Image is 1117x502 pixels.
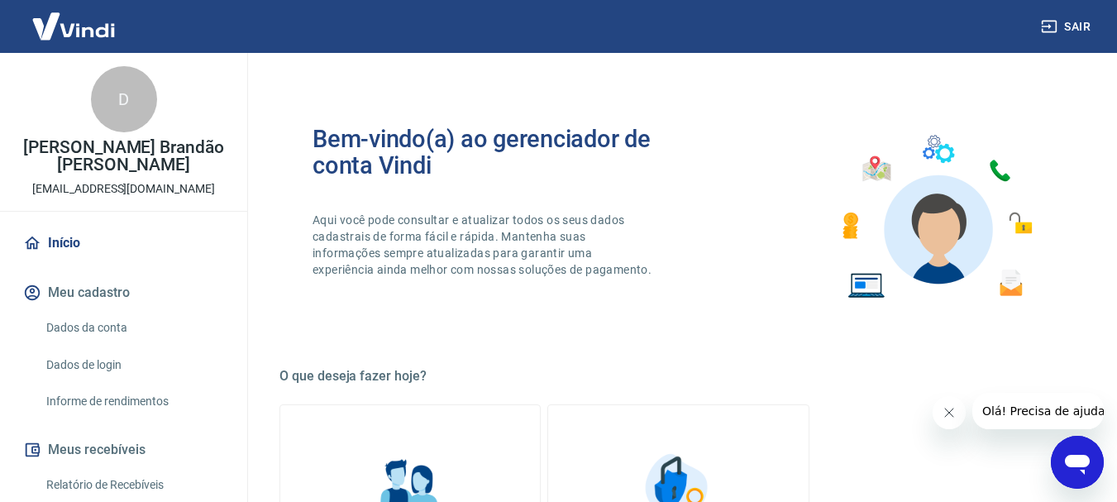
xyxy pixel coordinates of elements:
[40,311,227,345] a: Dados da conta
[32,180,215,198] p: [EMAIL_ADDRESS][DOMAIN_NAME]
[279,368,1077,385] h5: O que deseja fazer hoje?
[20,1,127,51] img: Vindi
[20,225,227,261] a: Início
[1051,436,1104,489] iframe: Botão para abrir a janela de mensagens
[20,432,227,468] button: Meus recebíveis
[20,275,227,311] button: Meu cadastro
[13,139,234,174] p: [PERSON_NAME] Brandão [PERSON_NAME]
[933,396,966,429] iframe: Fechar mensagem
[313,126,679,179] h2: Bem-vindo(a) ao gerenciador de conta Vindi
[1038,12,1097,42] button: Sair
[40,385,227,418] a: Informe de rendimentos
[972,393,1104,429] iframe: Mensagem da empresa
[10,12,139,25] span: Olá! Precisa de ajuda?
[313,212,655,278] p: Aqui você pode consultar e atualizar todos os seus dados cadastrais de forma fácil e rápida. Mant...
[40,348,227,382] a: Dados de login
[828,126,1044,308] img: Imagem de um avatar masculino com diversos icones exemplificando as funcionalidades do gerenciado...
[40,468,227,502] a: Relatório de Recebíveis
[91,66,157,132] div: D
